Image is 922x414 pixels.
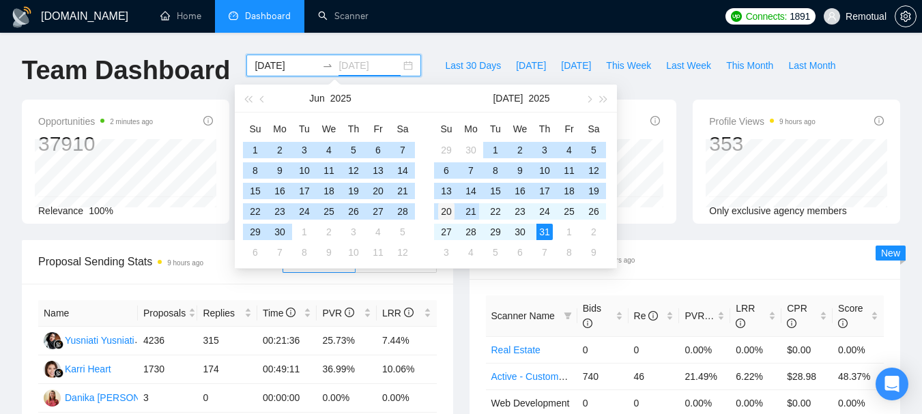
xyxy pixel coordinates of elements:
td: 174 [197,355,257,384]
div: 28 [394,203,411,220]
div: 3 [438,244,455,261]
span: This Week [606,58,651,73]
span: Bids [583,303,601,329]
button: setting [895,5,917,27]
td: 2025-06-14 [390,160,415,181]
span: Proposal Sending Stats [38,253,283,270]
td: 25.73% [317,327,377,355]
th: Mo [459,118,483,140]
td: 2025-07-23 [508,201,532,222]
div: Karri Heart [65,361,111,376]
a: YYYusniati Yusniati [44,334,134,345]
img: DF [44,389,61,406]
div: 13 [370,162,386,179]
th: Su [243,118,268,140]
div: 5 [487,244,504,261]
button: [DATE] [493,85,523,112]
td: 0.00% [377,384,437,413]
td: 2025-07-18 [557,181,581,201]
span: filter [561,306,575,326]
td: 2025-06-26 [341,201,366,222]
div: 21 [394,183,411,199]
td: 2025-06-21 [390,181,415,201]
div: 1 [487,142,504,158]
div: 16 [512,183,528,199]
div: 24 [296,203,313,220]
td: $28.98 [781,363,833,389]
td: 2025-07-10 [341,242,366,263]
div: 15 [247,183,263,199]
td: 2025-07-28 [459,222,483,242]
div: 26 [345,203,362,220]
td: 0.00% [833,336,884,363]
span: info-circle [286,308,296,317]
td: 0 [197,384,257,413]
span: info-circle [874,116,884,125]
td: 2025-07-12 [581,160,606,181]
span: 1891 [790,9,810,24]
td: 2025-07-03 [532,140,557,160]
div: 6 [370,142,386,158]
div: 3 [536,142,553,158]
td: 2025-07-22 [483,201,508,222]
button: [DATE] [508,55,553,76]
div: 2 [586,224,602,240]
div: 10 [345,244,362,261]
td: 2025-08-06 [508,242,532,263]
span: swap-right [322,60,333,71]
span: filter [564,312,572,320]
div: 12 [586,162,602,179]
div: 25 [561,203,577,220]
span: Scanner Breakdown [486,251,884,268]
td: 2025-07-13 [434,181,459,201]
th: Su [434,118,459,140]
span: [DATE] [516,58,546,73]
button: Last 30 Days [437,55,508,76]
button: [DATE] [553,55,599,76]
td: 2025-07-04 [557,140,581,160]
span: Opportunities [38,113,153,130]
span: Time [263,308,296,319]
td: 0.00% [679,336,730,363]
td: 2025-07-06 [243,242,268,263]
time: 9 hours ago [599,256,635,264]
div: 5 [586,142,602,158]
span: info-circle [787,319,796,328]
div: 9 [586,244,602,261]
a: setting [895,11,917,22]
div: 30 [463,142,479,158]
div: 8 [487,162,504,179]
td: 0.00% [317,384,377,413]
div: 4 [321,142,337,158]
td: 2025-06-10 [292,160,317,181]
td: 2025-07-16 [508,181,532,201]
span: Only exclusive agency members [709,205,847,216]
td: 2025-07-05 [581,140,606,160]
td: 2025-07-05 [390,222,415,242]
span: info-circle [838,319,848,328]
img: KH [44,361,61,378]
td: 48.37% [833,363,884,389]
td: 2025-06-04 [317,140,341,160]
span: Last Week [666,58,711,73]
th: We [508,118,532,140]
div: 8 [561,244,577,261]
div: 7 [394,142,411,158]
td: 21.49% [679,363,730,389]
div: 18 [561,183,577,199]
td: 315 [197,327,257,355]
td: 2025-06-18 [317,181,341,201]
span: 100% [89,205,113,216]
td: 2025-06-20 [366,181,390,201]
td: 2025-06-17 [292,181,317,201]
span: CPR [787,303,807,329]
span: Score [838,303,863,329]
td: 2025-06-02 [268,140,292,160]
td: 2025-06-30 [459,140,483,160]
div: Yusniati Yusniati [65,333,134,348]
td: 2025-07-30 [508,222,532,242]
td: 2025-06-12 [341,160,366,181]
td: 2025-07-29 [483,222,508,242]
td: 2025-06-22 [243,201,268,222]
span: info-circle [650,116,660,125]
